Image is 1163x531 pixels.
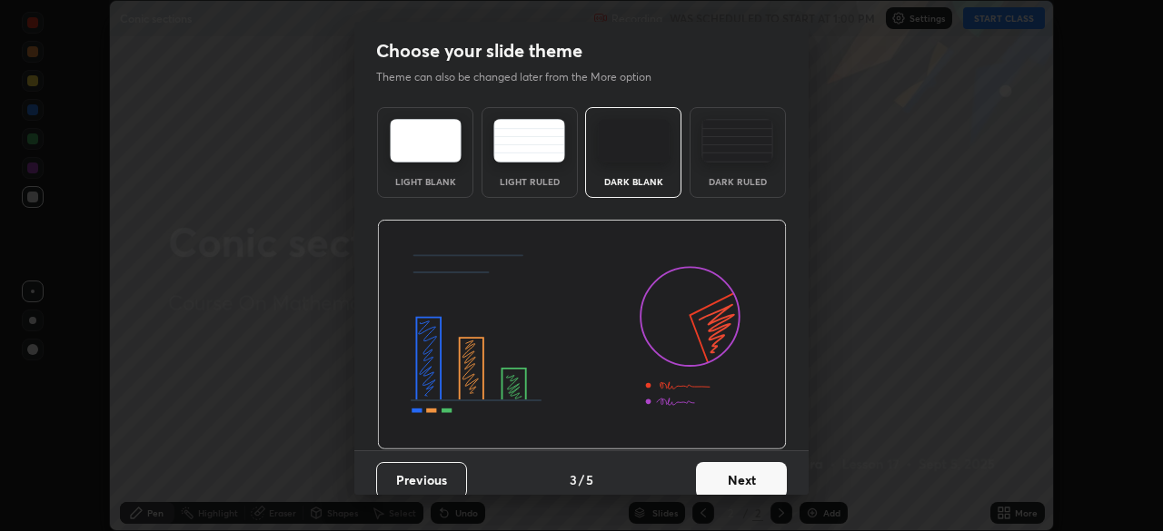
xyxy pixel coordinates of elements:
p: Theme can also be changed later from the More option [376,69,671,85]
div: Dark Blank [597,177,670,186]
button: Previous [376,462,467,498]
img: darkRuledTheme.de295e13.svg [701,119,773,162]
img: lightTheme.e5ed3b09.svg [390,119,462,162]
img: darkThemeBanner.d06ce4a2.svg [377,220,787,450]
div: Light Blank [389,177,462,186]
h4: 3 [570,470,577,489]
h2: Choose your slide theme [376,39,582,63]
button: Next [696,462,787,498]
h4: 5 [586,470,593,489]
img: darkTheme.f0cc69e5.svg [598,119,670,162]
h4: / [579,470,584,489]
img: lightRuledTheme.5fabf969.svg [493,119,565,162]
div: Dark Ruled [701,177,774,186]
div: Light Ruled [493,177,566,186]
